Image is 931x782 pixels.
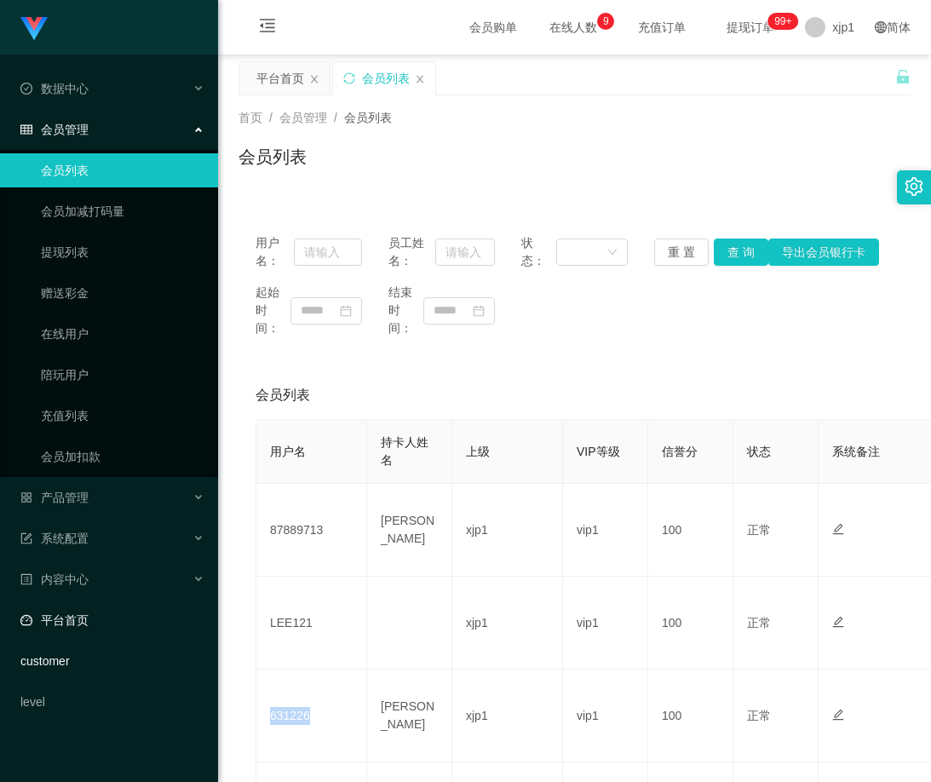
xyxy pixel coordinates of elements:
[20,572,89,586] span: 内容中心
[41,235,204,269] a: 提现列表
[238,111,262,124] span: 首页
[238,1,296,55] i: 图标: menu-fold
[20,532,32,544] i: 图标: form
[832,523,844,535] i: 图标: edit
[714,239,768,266] button: 查 询
[344,111,392,124] span: 会员列表
[466,445,490,458] span: 上级
[41,358,204,392] a: 陪玩用户
[367,484,452,577] td: [PERSON_NAME]
[875,21,887,33] i: 图标: global
[747,523,771,537] span: 正常
[309,74,319,84] i: 图标: close
[718,21,783,33] span: 提现订单
[340,305,352,317] i: 图标: calendar
[452,484,563,577] td: xjp1
[905,177,923,196] i: 图标: setting
[279,111,327,124] span: 会员管理
[41,194,204,228] a: 会员加减打码量
[767,13,798,30] sup: 177
[654,239,709,266] button: 重 置
[832,445,880,458] span: 系统备注
[388,284,423,337] span: 结束时间：
[256,577,367,670] td: LEE121
[895,69,911,84] i: 图标: unlock
[256,284,290,337] span: 起始时间：
[381,435,428,467] span: 持卡人姓名
[20,644,204,678] a: customer
[41,153,204,187] a: 会员列表
[452,577,563,670] td: xjp1
[541,21,606,33] span: 在线人数
[473,305,485,317] i: 图标: calendar
[20,124,32,135] i: 图标: table
[20,573,32,585] i: 图标: profile
[41,440,204,474] a: 会员加扣款
[648,670,733,762] td: 100
[256,385,310,405] span: 会员列表
[662,445,698,458] span: 信誉分
[41,276,204,310] a: 赠送彩金
[256,62,304,95] div: 平台首页
[648,577,733,670] td: 100
[256,484,367,577] td: 87889713
[563,670,648,762] td: vip1
[435,239,495,266] input: 请输入
[20,685,204,719] a: level
[597,13,614,30] sup: 9
[367,670,452,762] td: [PERSON_NAME]
[563,484,648,577] td: vip1
[362,62,410,95] div: 会员列表
[648,484,733,577] td: 100
[20,492,32,503] i: 图标: appstore-o
[343,72,355,84] i: 图标: sync
[563,577,648,670] td: vip1
[521,234,556,270] span: 状态：
[256,670,367,762] td: 631226
[270,445,306,458] span: 用户名
[832,709,844,721] i: 图标: edit
[747,616,771,630] span: 正常
[334,111,337,124] span: /
[577,445,620,458] span: VIP等级
[20,17,48,41] img: logo.9652507e.png
[41,317,204,351] a: 在线用户
[20,603,204,637] a: 图标: dashboard平台首页
[452,670,563,762] td: xjp1
[20,82,89,95] span: 数据中心
[768,239,879,266] button: 导出会员银行卡
[747,709,771,722] span: 正常
[20,83,32,95] i: 图标: check-circle-o
[629,21,694,33] span: 充值订单
[41,399,204,433] a: 充值列表
[294,239,362,266] input: 请输入
[238,144,307,170] h1: 会员列表
[747,445,771,458] span: 状态
[415,74,425,84] i: 图标: close
[269,111,273,124] span: /
[256,234,294,270] span: 用户名：
[20,491,89,504] span: 产品管理
[20,123,89,136] span: 会员管理
[607,247,618,259] i: 图标: down
[20,532,89,545] span: 系统配置
[388,234,435,270] span: 员工姓名：
[603,13,609,30] p: 9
